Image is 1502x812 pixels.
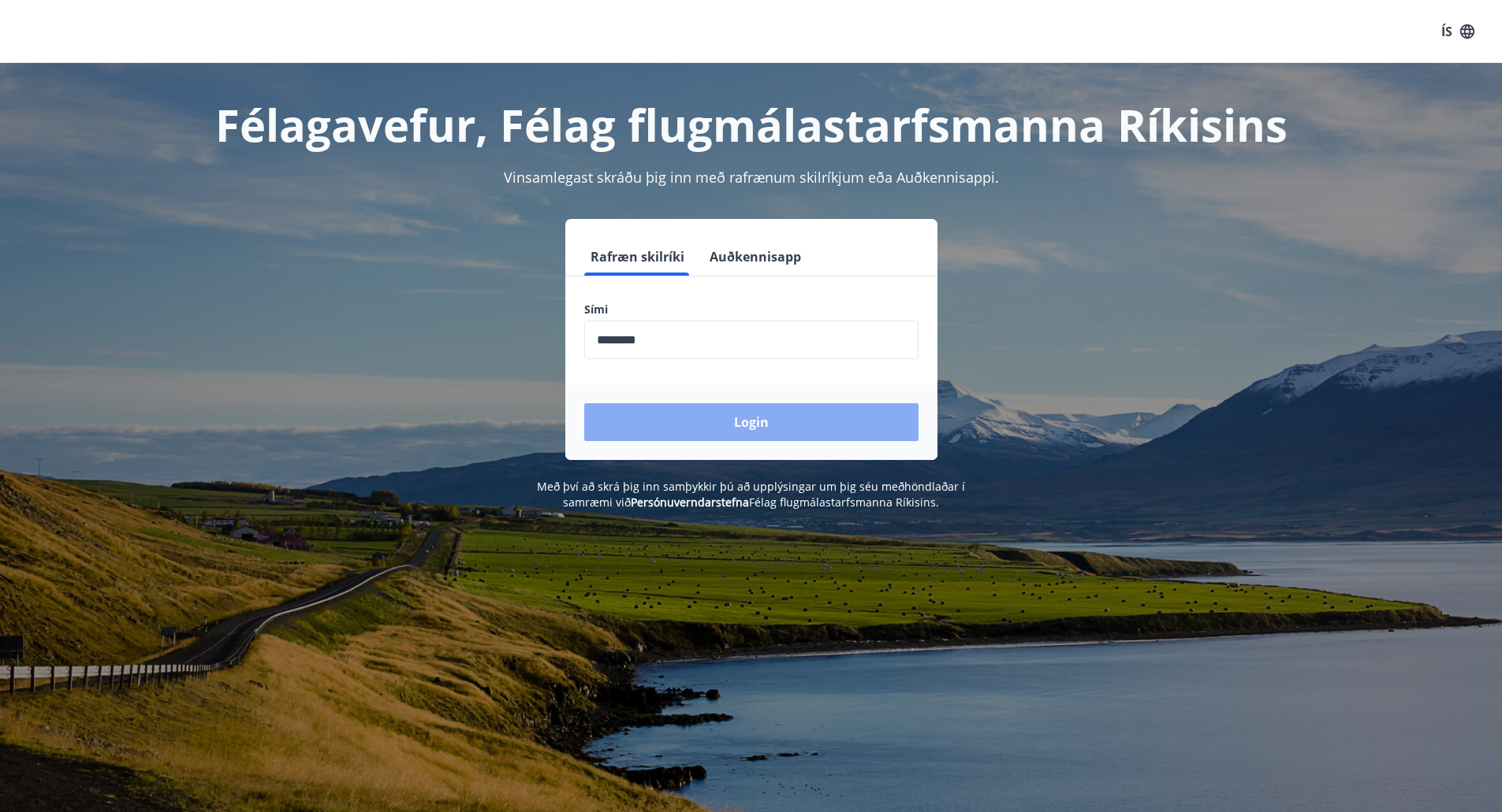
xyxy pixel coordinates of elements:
button: Login [584,403,919,441]
label: Sími [584,302,919,317]
button: Auðkennisapp [703,238,807,276]
h1: Félagavefur, Félag flugmálastarfsmanna Ríkisins [203,95,1300,154]
span: Með því að skrá þig inn samþykkir þú að upplýsingar um þig séu meðhöndlaðar í samræmi við Félag f... [537,479,965,510]
span: Vinsamlegast skráðu þig inn með rafrænum skilríkjum eða Auðkennisappi. [504,168,999,187]
a: Persónuverndarstefna [631,495,749,510]
button: ÍS [1433,17,1483,46]
button: Rafræn skilríki [584,238,691,276]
